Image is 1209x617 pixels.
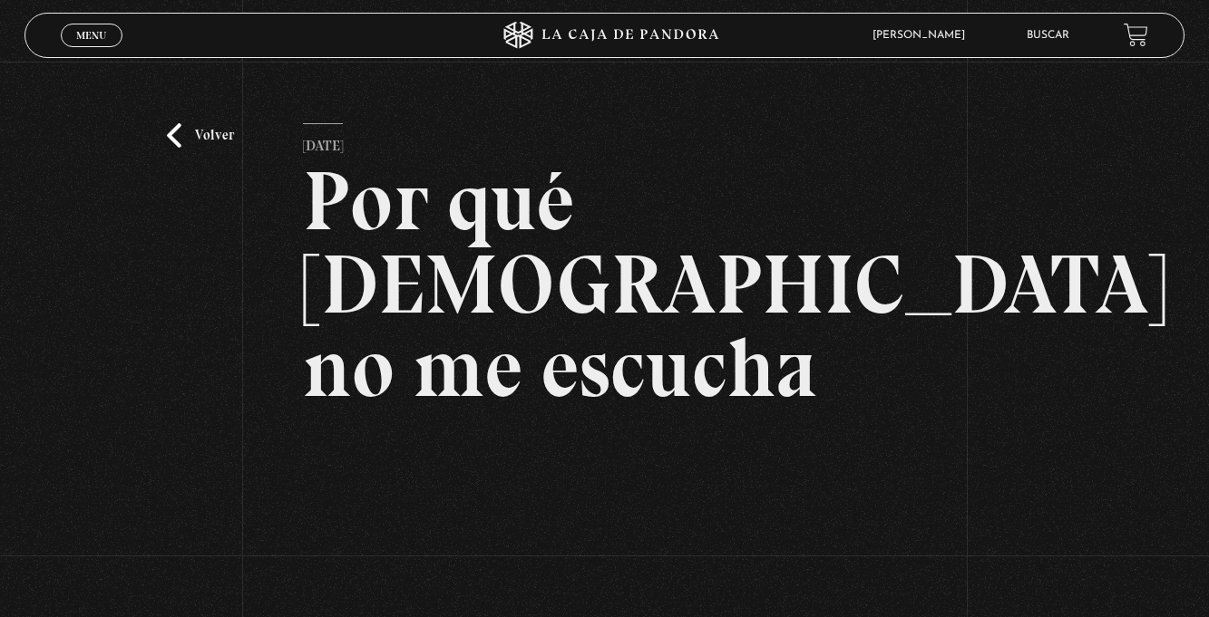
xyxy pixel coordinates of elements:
[863,30,983,41] span: [PERSON_NAME]
[76,30,106,41] span: Menu
[303,123,343,159] p: [DATE]
[1027,30,1069,41] a: Buscar
[167,123,234,148] a: Volver
[303,159,906,410] h2: Por qué [DEMOGRAPHIC_DATA] no me escucha
[1124,23,1148,47] a: View your shopping cart
[70,44,112,57] span: Cerrar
